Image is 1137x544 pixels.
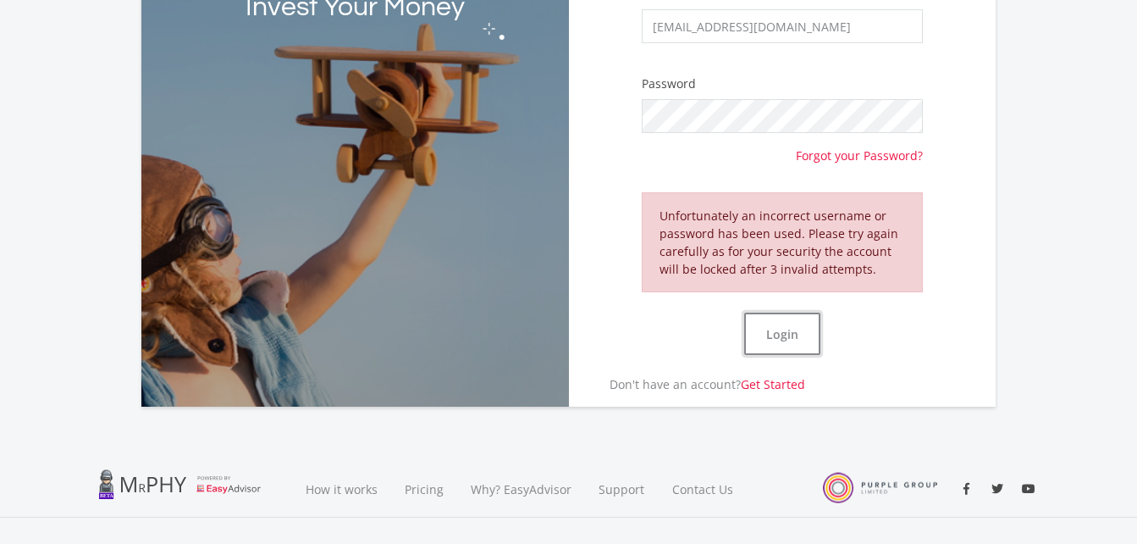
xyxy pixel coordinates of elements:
[642,75,696,92] label: Password
[391,461,457,518] a: Pricing
[642,192,923,292] div: Unfortunately an incorrect username or password has been used. Please try again carefully as for ...
[659,461,748,518] a: Contact Us
[457,461,585,518] a: Why? EasyAdvisor
[741,376,805,392] a: Get Started
[292,461,391,518] a: How it works
[744,313,820,355] button: Login
[585,461,659,518] a: Support
[796,133,923,164] a: Forgot your Password?
[569,375,805,393] p: Don't have an account?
